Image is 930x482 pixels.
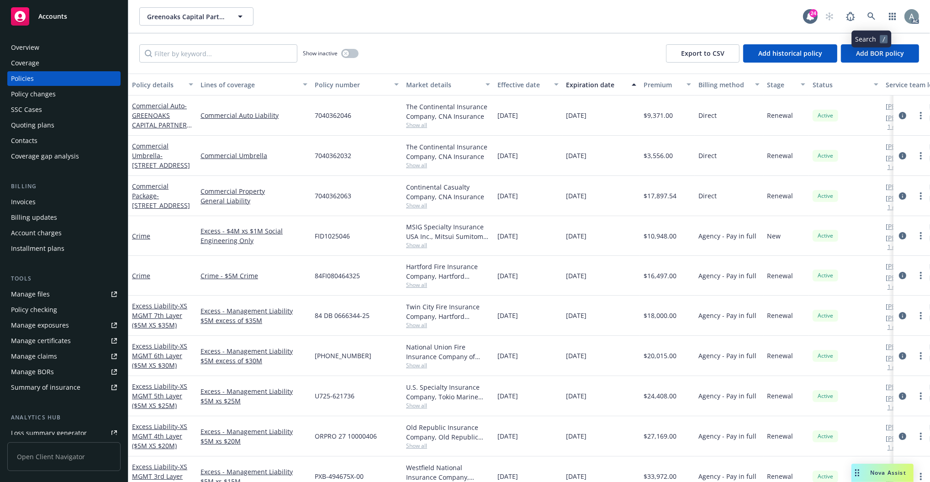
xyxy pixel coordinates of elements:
[132,232,150,240] a: Crime
[497,271,518,281] span: [DATE]
[7,133,121,148] a: Contacts
[862,7,881,26] a: Search
[497,431,518,441] span: [DATE]
[915,431,926,442] a: more
[7,413,121,422] div: Analytics hub
[644,191,676,201] span: $17,897.54
[816,432,835,440] span: Active
[816,352,835,360] span: Active
[897,391,908,402] a: circleInformation
[11,426,87,440] div: Loss summary generator
[139,44,297,63] input: Filter by keyword...
[767,391,793,401] span: Renewal
[11,102,42,117] div: SSC Cases
[11,287,50,302] div: Manage files
[497,80,549,90] div: Effective date
[406,182,490,201] div: Continental Casualty Company, CNA Insurance
[698,311,756,320] span: Agency - Pay in full
[888,405,906,410] button: 1 more
[406,262,490,281] div: Hartford Fire Insurance Company, Hartford Insurance Group, CRC Group
[406,80,480,90] div: Market details
[11,334,71,348] div: Manage certificates
[566,80,626,90] div: Expiration date
[888,244,906,250] button: 1 more
[128,74,197,95] button: Policy details
[11,195,36,209] div: Invoices
[566,191,587,201] span: [DATE]
[897,191,908,201] a: circleInformation
[897,150,908,161] a: circleInformation
[315,431,377,441] span: ORPRO 27 10000406
[132,342,187,370] a: Excess Liability
[406,222,490,241] div: MSIG Specialty Insurance USA Inc., Mitsui Sumitomo Insurance Group, CRC Group
[809,9,818,17] div: 24
[315,231,350,241] span: FID1025046
[644,391,676,401] span: $24,408.00
[406,423,490,442] div: Old Republic Insurance Company, Old Republic General Insurance Group, CRC Group
[767,191,793,201] span: Renewal
[904,9,919,24] img: photo
[201,226,307,245] a: Excess - $4M xs $1M Social Engineering Only
[566,391,587,401] span: [DATE]
[132,422,187,450] a: Excess Liability
[201,346,307,365] a: Excess - Management Liability $5M excess of $30M
[201,271,307,281] a: Crime - $5M Crime
[7,102,121,117] a: SSC Cases
[915,350,926,361] a: more
[406,382,490,402] div: U.S. Specialty Insurance Company, Tokio Marine HCC, CRC Group
[695,74,763,95] button: Billing method
[809,74,882,95] button: Status
[497,471,518,481] span: [DATE]
[315,111,351,120] span: 7040362046
[132,271,150,280] a: Crime
[7,226,121,240] a: Account charges
[147,12,226,21] span: Greenoaks Capital Partners LLC
[644,471,676,481] span: $33,972.00
[562,74,640,95] button: Expiration date
[698,191,717,201] span: Direct
[816,111,835,120] span: Active
[888,205,906,210] button: 1 more
[406,161,490,169] span: Show all
[7,40,121,55] a: Overview
[7,349,121,364] a: Manage claims
[7,302,121,317] a: Policy checking
[132,422,187,450] span: - XS MGMT 4th Layer ($5M XS $20M)
[132,151,190,169] span: - [STREET_ADDRESS]
[644,311,676,320] span: $18,000.00
[767,111,793,120] span: Renewal
[406,361,490,369] span: Show all
[7,195,121,209] a: Invoices
[666,44,740,63] button: Export to CSV
[7,380,121,395] a: Summary of insurance
[497,111,518,120] span: [DATE]
[883,7,902,26] a: Switch app
[7,365,121,379] a: Manage BORs
[7,87,121,101] a: Policy changes
[767,271,793,281] span: Renewal
[816,472,835,481] span: Active
[497,191,518,201] span: [DATE]
[7,149,121,164] a: Coverage gap analysis
[132,302,187,329] a: Excess Liability
[11,71,34,86] div: Policies
[11,149,79,164] div: Coverage gap analysis
[406,281,490,289] span: Show all
[497,231,518,241] span: [DATE]
[406,201,490,209] span: Show all
[566,471,587,481] span: [DATE]
[644,151,673,160] span: $3,556.00
[201,427,307,446] a: Excess - Management Liability $5M xs $20M
[11,40,39,55] div: Overview
[311,74,402,95] button: Policy number
[132,342,187,370] span: - XS MGMT 6th Layer ($5M XS $30M)
[132,142,190,169] a: Commercial Umbrella
[11,118,54,132] div: Quoting plans
[201,80,297,90] div: Lines of coverage
[7,4,121,29] a: Accounts
[201,306,307,325] a: Excess - Management Liability $5M excess of $35M
[406,463,490,482] div: Westfield National Insurance Company, [GEOGRAPHIC_DATA], CRC Group
[132,382,187,410] span: - XS MGMT 5th Layer ($5M XS $25M)
[7,182,121,191] div: Billing
[767,431,793,441] span: Renewal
